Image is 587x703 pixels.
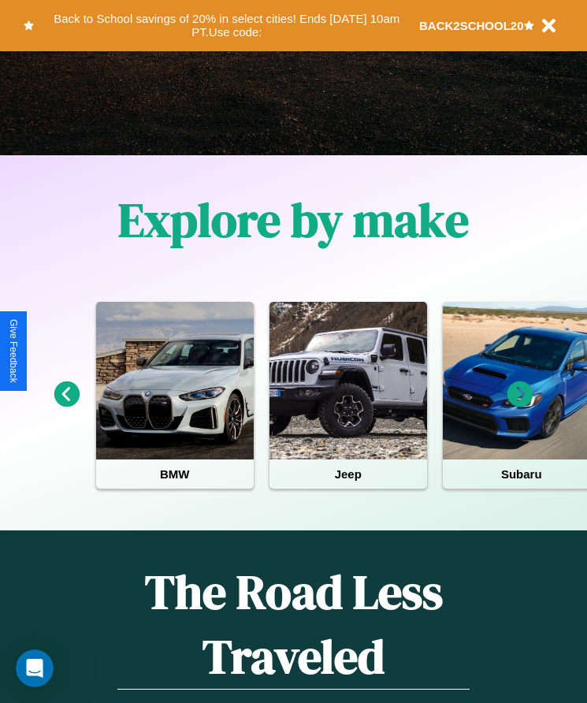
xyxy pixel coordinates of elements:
h1: Explore by make [118,188,469,252]
h4: Jeep [269,459,427,489]
h1: The Road Less Traveled [117,560,470,690]
div: Give Feedback [8,319,19,383]
b: BACK2SCHOOL20 [419,19,524,32]
button: Back to School savings of 20% in select cities! Ends [DATE] 10am PT.Use code: [34,8,419,43]
iframe: Intercom live chat [16,649,54,687]
h4: BMW [96,459,254,489]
